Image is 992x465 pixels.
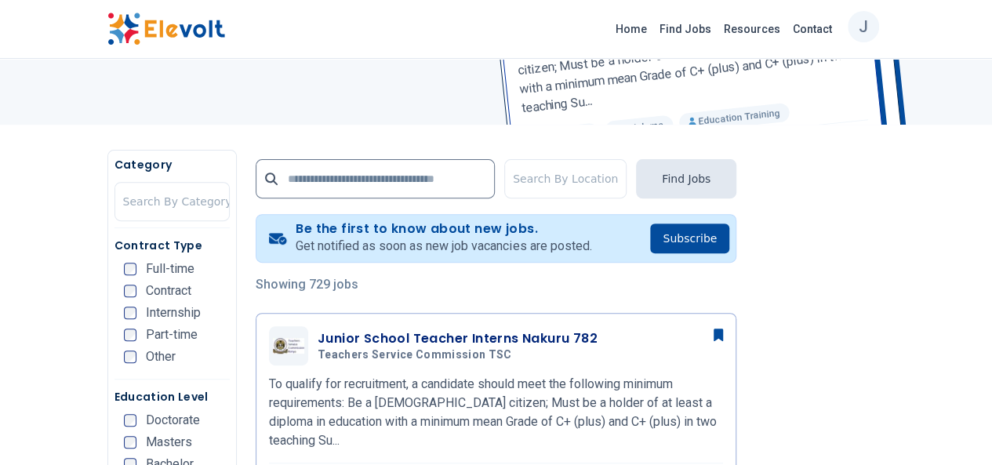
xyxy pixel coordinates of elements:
[114,389,230,405] h5: Education Level
[318,329,598,348] h3: Junior School Teacher Interns Nakuru 782
[124,351,136,363] input: Other
[256,275,736,294] p: Showing 729 jobs
[636,159,736,198] button: Find Jobs
[146,329,198,341] span: Part-time
[124,285,136,297] input: Contract
[146,263,194,275] span: Full-time
[269,375,723,450] p: To qualify for recruitment, a candidate should meet the following minimum requirements: Be a [DEM...
[124,436,136,449] input: Masters
[609,16,653,42] a: Home
[107,13,225,45] img: Elevolt
[114,238,230,253] h5: Contract Type
[146,351,176,363] span: Other
[273,338,304,353] img: Teachers Service Commission TSC
[124,307,136,319] input: Internship
[653,16,718,42] a: Find Jobs
[318,348,512,362] span: Teachers Service Commission TSC
[859,7,868,46] p: J
[124,263,136,275] input: Full-time
[146,414,200,427] span: Doctorate
[296,221,591,237] h4: Be the first to know about new jobs.
[146,436,192,449] span: Masters
[146,285,191,297] span: Contract
[124,414,136,427] input: Doctorate
[146,307,201,319] span: Internship
[787,16,838,42] a: Contact
[650,223,729,253] button: Subscribe
[296,237,591,256] p: Get notified as soon as new job vacancies are posted.
[718,16,787,42] a: Resources
[114,157,230,173] h5: Category
[848,11,879,42] button: J
[124,329,136,341] input: Part-time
